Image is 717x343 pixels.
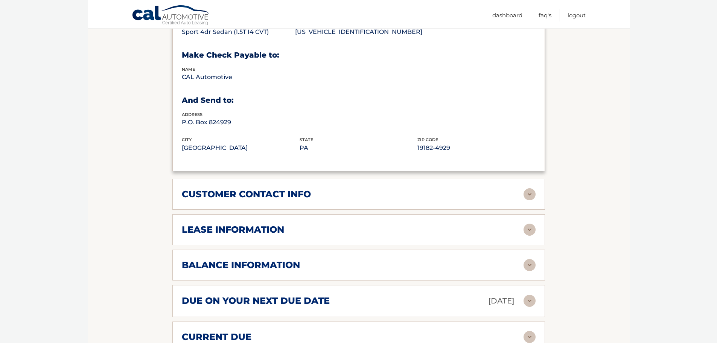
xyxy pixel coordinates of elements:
h2: customer contact info [182,189,311,200]
img: accordion-rest.svg [524,295,536,307]
img: accordion-rest.svg [524,224,536,236]
h3: Make Check Payable to: [182,50,536,60]
p: PA [300,143,417,153]
span: zip code [417,137,438,142]
span: city [182,137,192,142]
img: accordion-rest.svg [524,188,536,200]
h2: lease information [182,224,284,235]
p: [GEOGRAPHIC_DATA] [182,143,300,153]
p: Sport 4dr Sedan (1.5T I4 CVT) [182,27,295,37]
a: Logout [568,9,586,21]
p: 19182-4929 [417,143,535,153]
img: accordion-rest.svg [524,331,536,343]
img: accordion-rest.svg [524,259,536,271]
p: [DATE] [488,294,515,308]
h2: balance information [182,259,300,271]
h3: And Send to: [182,96,536,105]
a: Cal Automotive [132,5,211,27]
a: FAQ's [539,9,551,21]
h2: current due [182,331,251,343]
p: P.O. Box 824929 [182,117,300,128]
p: CAL Automotive [182,72,300,82]
h2: due on your next due date [182,295,330,306]
span: name [182,67,195,72]
p: [US_VEHICLE_IDENTIFICATION_NUMBER] [295,27,422,37]
a: Dashboard [492,9,522,21]
span: state [300,137,313,142]
span: address [182,112,202,117]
